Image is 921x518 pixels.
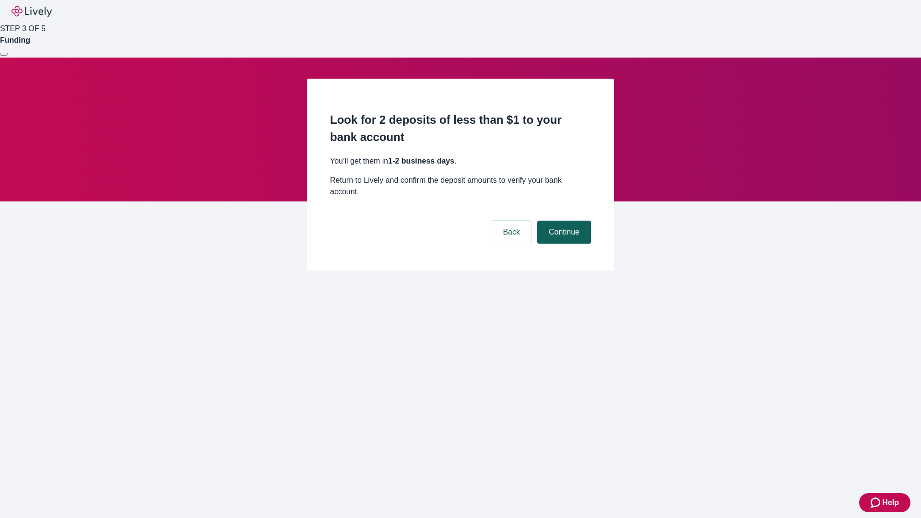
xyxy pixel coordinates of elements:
span: Help [882,497,899,508]
p: You’ll get them in . [330,155,591,167]
strong: 1-2 business days [388,157,454,165]
button: Zendesk support iconHelp [859,493,910,512]
img: Lively [12,6,52,17]
h2: Look for 2 deposits of less than $1 to your bank account [330,111,591,146]
button: Back [491,221,531,244]
p: Return to Lively and confirm the deposit amounts to verify your bank account. [330,175,591,198]
button: Continue [537,221,591,244]
svg: Zendesk support icon [871,497,882,508]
